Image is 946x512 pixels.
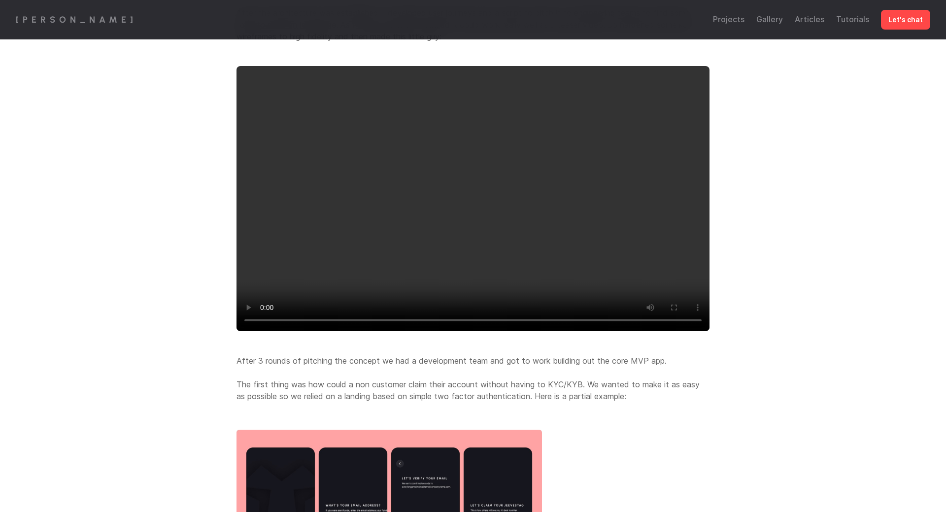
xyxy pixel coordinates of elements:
[16,14,137,25] a: [PERSON_NAME]
[713,14,744,24] a: Projects
[836,14,869,24] a: Tutorials
[888,16,923,24] p: Let's chat
[756,14,783,24] a: Gallery
[795,14,824,24] a: Articles
[236,355,709,414] p: After 3 rounds of pitching the concept we had a development team and got to work building out the...
[881,10,930,30] a: Let's chat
